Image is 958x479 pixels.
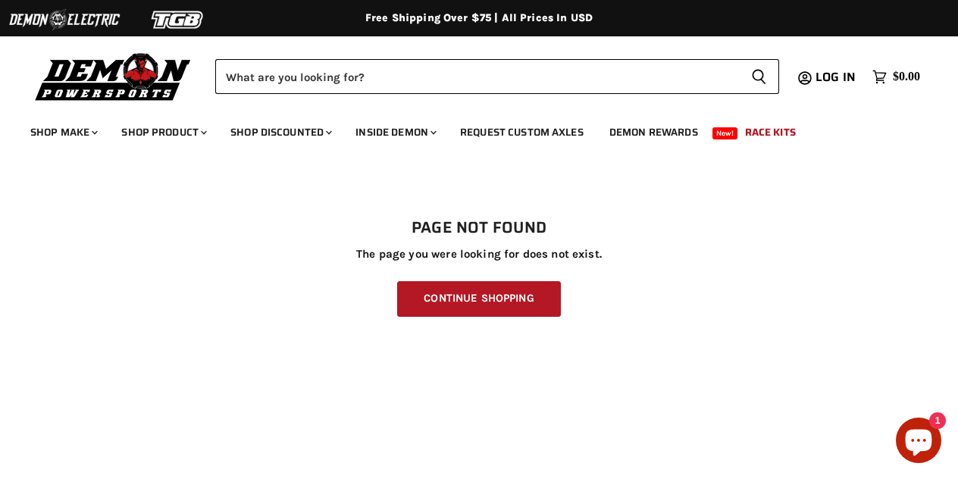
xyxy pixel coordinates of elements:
a: Shop Discounted [219,117,341,148]
input: Search [215,59,739,94]
inbox-online-store-chat: Shopify online store chat [891,418,946,467]
a: Shop Make [19,117,107,148]
a: Demon Rewards [598,117,709,148]
p: The page you were looking for does not exist. [30,248,928,261]
img: TGB Logo 2 [121,5,235,34]
a: Race Kits [734,117,807,148]
a: Shop Product [110,117,216,148]
img: Demon Powersports [30,49,196,103]
span: New! [712,127,738,139]
button: Search [739,59,779,94]
a: Inside Demon [344,117,446,148]
img: Demon Electric Logo 2 [8,5,121,34]
ul: Main menu [19,111,916,148]
form: Product [215,59,779,94]
a: $0.00 [865,66,928,88]
h1: Page not found [30,219,928,237]
span: $0.00 [893,70,920,84]
a: Log in [809,70,865,84]
span: Log in [816,67,856,86]
a: Continue Shopping [397,281,560,317]
a: Request Custom Axles [449,117,595,148]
